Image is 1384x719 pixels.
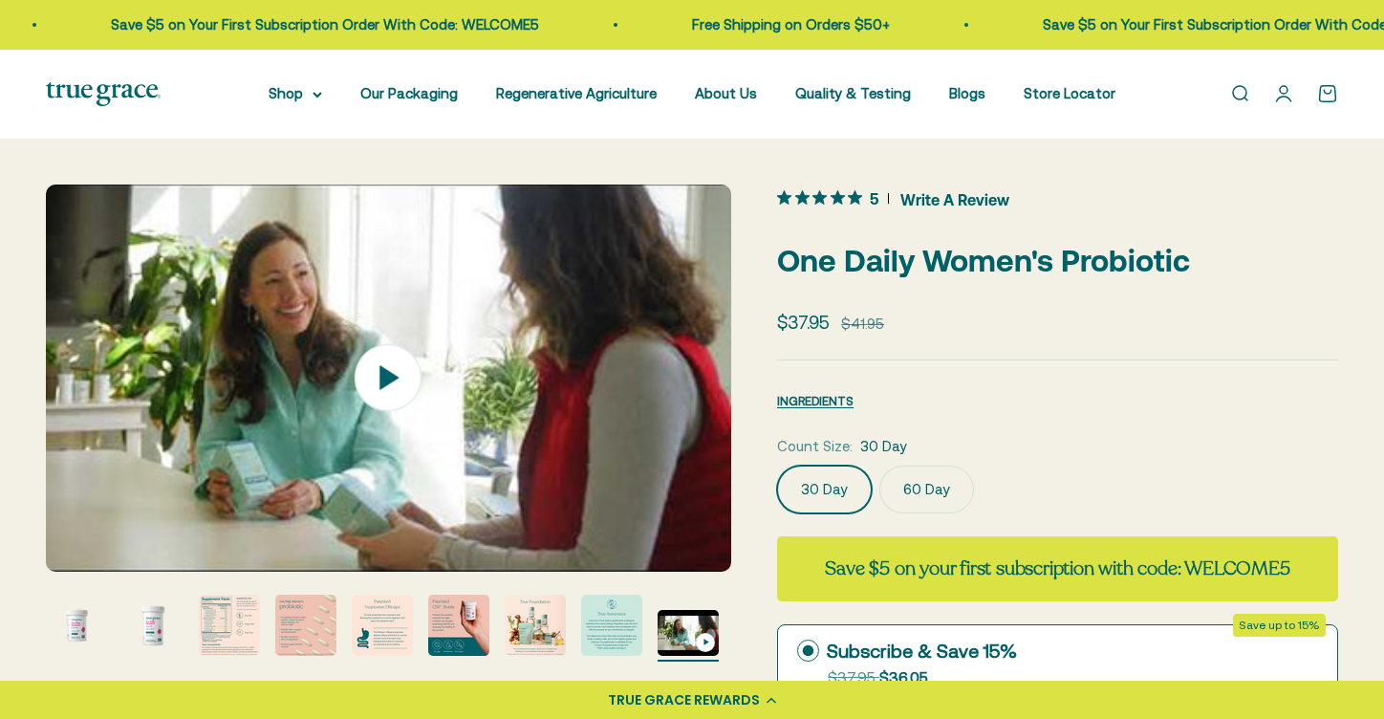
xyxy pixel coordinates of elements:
[841,313,884,336] compare-at-price: $41.95
[581,595,642,662] button: Go to item 8
[428,595,489,656] img: Protects the probiotic cultures from light, moisture, and oxygen, extending shelf life and ensuri...
[428,595,489,662] button: Go to item 6
[46,595,107,662] button: Go to item 1
[695,85,757,101] a: About Us
[777,389,854,412] button: INGREDIENTS
[199,595,260,662] button: Go to item 3
[46,595,107,656] img: Daily Probiotic for Women's Vaginal, Digestive, and Immune Support* - 90 Billion CFU at time of m...
[870,187,878,207] span: 5
[777,394,854,408] span: INGREDIENTS
[496,85,657,101] a: Regenerative Agriculture
[352,595,413,662] button: Go to item 5
[949,85,985,101] a: Blogs
[275,595,336,656] img: - 12 quantified and DNA-verified probiotic cultures to support vaginal, digestive, and immune hea...
[352,595,413,656] img: Provide protection from stomach acid, allowing the probiotics to survive digestion and reach the ...
[199,595,260,656] img: Our probiotics undergo extensive third-party testing at Purity-IQ Inc., a global organization del...
[505,595,566,656] img: Our full product line provides a robust and comprehensive offering for a true foundation of healt...
[122,595,184,656] img: Daily Probiotic for Women's Vaginal, Digestive, and Immune Support* - 90 Billion CFU at time of m...
[122,595,184,662] button: Go to item 2
[777,236,1338,285] p: One Daily Women's Probiotic
[777,435,853,458] legend: Count Size:
[683,16,881,33] a: Free Shipping on Orders $50+
[795,85,911,101] a: Quality & Testing
[900,185,1009,213] span: Write A Review
[608,690,760,710] div: TRUE GRACE REWARDS
[360,85,458,101] a: Our Packaging
[777,185,1009,213] button: 5 out 5 stars rating in total 10 reviews. Jump to reviews.
[860,435,907,458] span: 30 Day
[825,556,1289,581] strong: Save $5 on your first subscription with code: WELCOME5
[505,595,566,662] button: Go to item 7
[1024,85,1115,101] a: Store Locator
[777,308,830,337] sale-price: $37.95
[658,610,719,662] button: Go to item 9
[102,13,530,36] p: Save $5 on Your First Subscription Order With Code: WELCOME5
[275,595,336,662] button: Go to item 4
[581,595,642,656] img: Every lot of True Grace supplements undergoes extensive third-party testing. Regulation says we d...
[269,82,322,105] summary: Shop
